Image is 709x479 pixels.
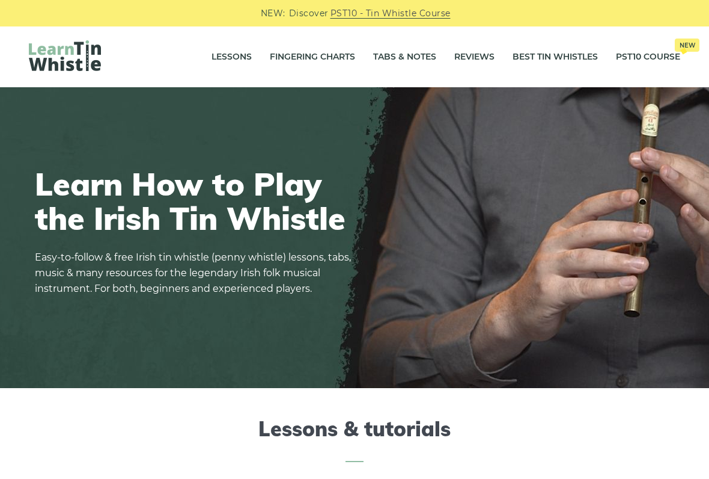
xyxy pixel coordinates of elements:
a: Best Tin Whistles [513,42,598,72]
a: Lessons [211,42,252,72]
a: Tabs & Notes [373,42,436,72]
h1: Learn How to Play the Irish Tin Whistle [35,167,359,235]
img: LearnTinWhistle.com [29,40,101,71]
a: PST10 CourseNew [616,42,680,72]
a: Reviews [454,42,494,72]
p: Easy-to-follow & free Irish tin whistle (penny whistle) lessons, tabs, music & many resources for... [35,250,359,297]
a: Fingering Charts [270,42,355,72]
h2: Lessons & tutorials [29,417,680,462]
span: New [675,39,699,52]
